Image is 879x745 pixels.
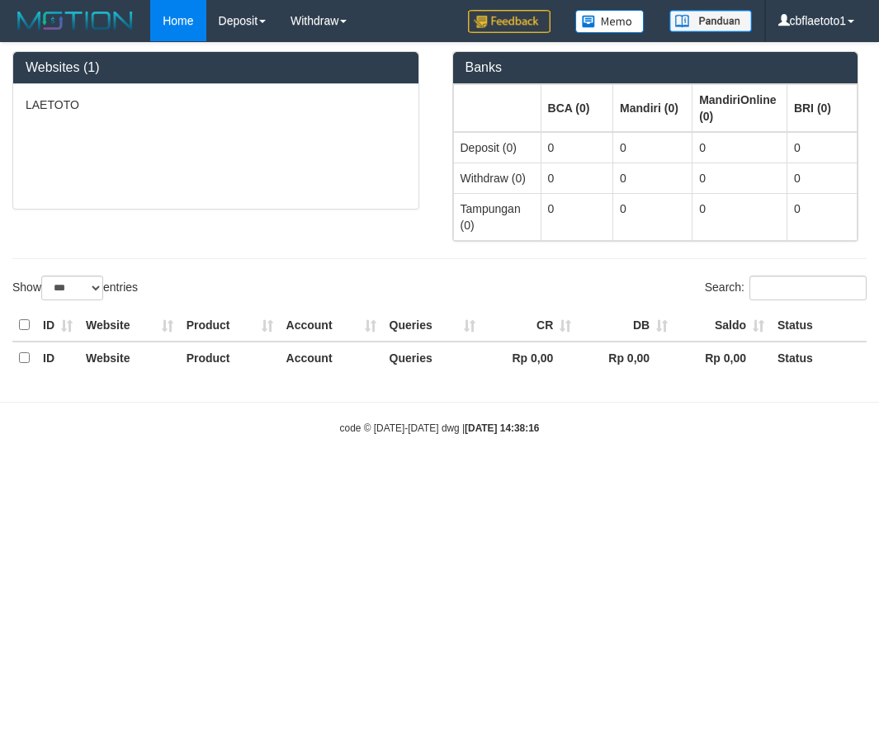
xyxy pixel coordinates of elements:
[280,309,383,342] th: Account
[575,10,645,33] img: Button%20Memo.svg
[468,10,551,33] img: Feedback.jpg
[280,342,383,374] th: Account
[180,342,280,374] th: Product
[674,342,771,374] th: Rp 0,00
[613,193,692,240] td: 0
[482,309,579,342] th: CR
[692,193,787,240] td: 0
[613,132,692,163] td: 0
[578,342,674,374] th: Rp 0,00
[578,309,674,342] th: DB
[26,97,406,113] p: LAETOTO
[692,132,787,163] td: 0
[692,163,787,193] td: 0
[787,84,857,132] th: Group: activate to sort column ascending
[749,276,867,300] input: Search:
[453,132,541,163] td: Deposit (0)
[541,193,613,240] td: 0
[771,342,867,374] th: Status
[453,163,541,193] td: Withdraw (0)
[465,422,539,434] strong: [DATE] 14:38:16
[674,309,771,342] th: Saldo
[541,163,613,193] td: 0
[383,342,482,374] th: Queries
[613,84,692,132] th: Group: activate to sort column ascending
[383,309,482,342] th: Queries
[79,309,180,342] th: Website
[482,342,579,374] th: Rp 0,00
[26,60,406,75] h3: Websites (1)
[692,84,787,132] th: Group: activate to sort column ascending
[453,193,541,240] td: Tampungan (0)
[465,60,846,75] h3: Banks
[787,193,857,240] td: 0
[705,276,867,300] label: Search:
[180,309,280,342] th: Product
[12,8,138,33] img: MOTION_logo.png
[340,422,540,434] small: code © [DATE]-[DATE] dwg |
[787,163,857,193] td: 0
[613,163,692,193] td: 0
[541,132,613,163] td: 0
[41,276,103,300] select: Showentries
[79,342,180,374] th: Website
[771,309,867,342] th: Status
[787,132,857,163] td: 0
[36,342,79,374] th: ID
[453,84,541,132] th: Group: activate to sort column ascending
[12,276,138,300] label: Show entries
[669,10,752,32] img: panduan.png
[541,84,613,132] th: Group: activate to sort column ascending
[36,309,79,342] th: ID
